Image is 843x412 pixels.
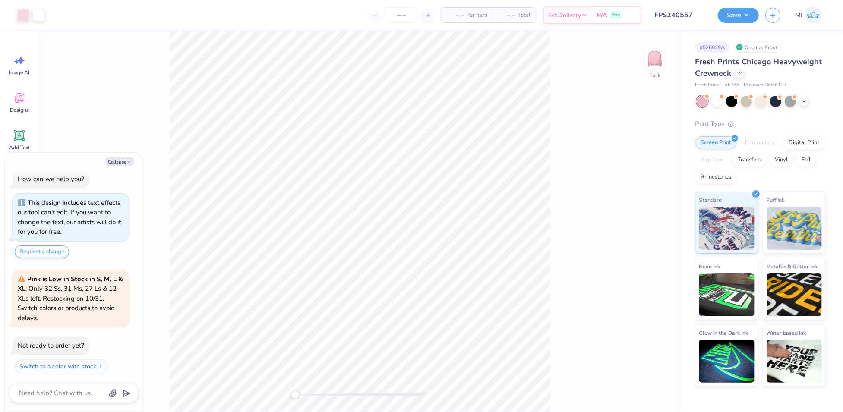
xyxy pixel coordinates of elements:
span: Standard [699,195,722,204]
button: Collapse [105,157,134,166]
div: Screen Print [695,136,737,149]
span: Per Item [466,11,487,20]
img: Metallic & Glitter Ink [767,273,822,316]
strong: Pink is Low in Stock in S, M, L & XL [18,275,123,293]
div: # 526029A [695,42,729,53]
span: : Only 32 Ss, 31 Ms, 27 Ls & 12 XLs left. Restocking on 10/31. Switch colors or products to avoid... [18,275,123,322]
input: – – [385,7,418,23]
img: Neon Ink [699,273,755,316]
button: Switch to a color with stock [15,359,108,373]
span: Add Text [9,144,30,151]
div: Accessibility label [291,390,300,399]
img: Glow in the Dark Ink [699,340,755,383]
img: Puff Ink [767,207,822,250]
div: Transfers [732,154,767,167]
img: Switch to a color with stock [98,364,103,369]
div: Vinyl [769,154,793,167]
img: Standard [699,207,755,250]
div: Rhinestones [695,171,737,184]
button: Request a change [15,245,69,258]
div: Not ready to order yet? [18,341,84,350]
div: This design includes text effects our tool can't edit. If you want to change the text, our artist... [18,198,121,236]
div: How can we help you? [18,175,84,183]
a: MI [791,6,826,24]
span: Total [518,11,530,20]
span: Fresh Prints [695,82,720,89]
span: Est. Delivery [548,11,581,20]
span: # FP88 [725,82,739,89]
span: Water based Ink [767,328,806,337]
div: Embroidery [739,136,780,149]
span: Neon Ink [699,262,720,271]
span: MI [795,10,802,20]
img: Water based Ink [767,340,822,383]
div: Original Proof [734,42,782,53]
input: Untitled Design [648,6,711,24]
span: Image AI [9,69,30,76]
div: Digital Print [783,136,825,149]
span: Fresh Prints Chicago Heavyweight Crewneck [695,57,822,79]
span: – – [446,11,464,20]
span: Minimum Order: 12 + [744,82,787,89]
span: Metallic & Glitter Ink [767,262,818,271]
button: Save [718,8,759,23]
span: – – [498,11,515,20]
span: N/A [597,11,607,20]
img: Back [646,50,663,67]
span: Free [612,12,620,18]
img: Mark Isaac [805,6,822,24]
div: Print Type [695,119,826,129]
span: Designs [10,107,29,113]
div: Applique [695,154,729,167]
span: Glow in the Dark Ink [699,328,748,337]
div: Foil [796,154,816,167]
div: Back [649,72,660,79]
span: Puff Ink [767,195,785,204]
